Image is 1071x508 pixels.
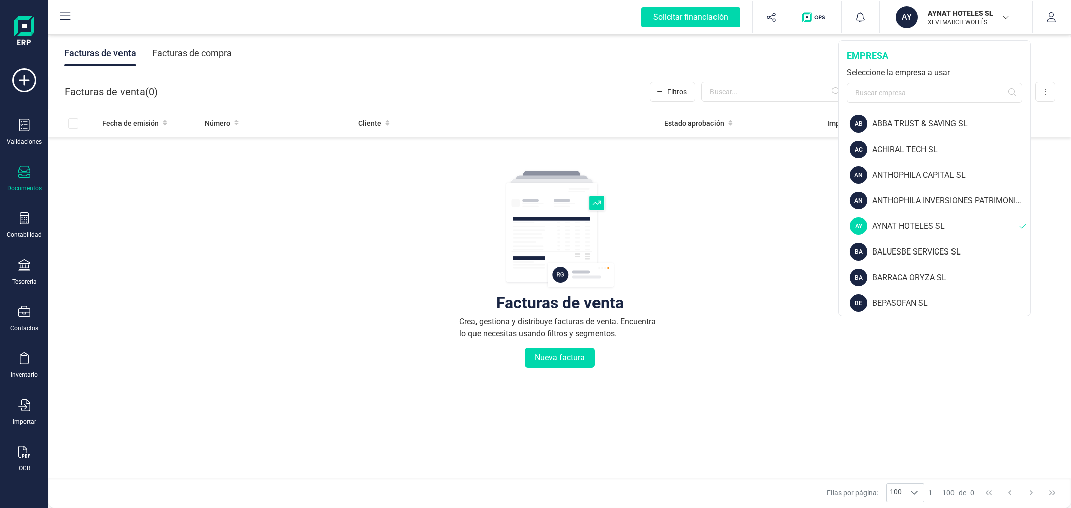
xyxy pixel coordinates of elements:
[496,298,624,308] div: Facturas de venta
[872,297,1030,309] div: BEPASOFAN SL
[459,316,660,340] div: Crea, gestiona y distribuye facturas de venta. Encuentra lo que necesitas usando filtros y segmen...
[13,418,36,426] div: Importar
[872,144,1030,156] div: ACHIRAL TECH SL
[928,488,974,498] div: -
[928,18,1008,26] p: XEVI MARCH WOLTÉS
[847,49,1022,63] div: empresa
[11,371,38,379] div: Inventario
[65,82,158,102] div: Facturas de venta ( )
[64,40,136,66] div: Facturas de venta
[664,118,724,129] span: Estado aprobación
[7,184,42,192] div: Documentos
[701,82,846,102] input: Buscar...
[896,6,918,28] div: AY
[827,118,853,129] span: Importe
[850,269,867,286] div: BA
[12,278,37,286] div: Tesorería
[827,483,924,502] div: Filas por página:
[149,85,154,99] span: 0
[850,166,867,184] div: AN
[525,348,595,368] button: Nueva factura
[847,83,1022,103] input: Buscar empresa
[847,67,1022,79] div: Seleccione la empresa a usar
[505,169,615,290] img: img-empty-table.svg
[872,169,1030,181] div: ANTHOPHILA CAPITAL SL
[959,488,966,498] span: de
[872,246,1030,258] div: BALUESBE SERVICES SL
[358,118,381,129] span: Cliente
[205,118,230,129] span: Número
[1000,483,1019,502] button: Previous Page
[979,483,998,502] button: First Page
[872,195,1030,207] div: ANTHOPHILA INVERSIONES PATRIMONIALES SL
[1022,483,1041,502] button: Next Page
[872,272,1030,284] div: BARRACA ORYZA SL
[850,192,867,209] div: AN
[850,115,867,133] div: AB
[14,16,34,48] img: Logo Finanedi
[850,217,867,235] div: AY
[892,1,1020,33] button: AYAYNAT HOTELES SLXEVI MARCH WOLTÉS
[7,138,42,146] div: Validaciones
[970,488,974,498] span: 0
[850,243,867,261] div: BA
[802,12,829,22] img: Logo de OPS
[850,141,867,158] div: AC
[872,220,1019,232] div: AYNAT HOTELES SL
[10,324,38,332] div: Contactos
[650,82,695,102] button: Filtros
[667,87,687,97] span: Filtros
[7,231,42,239] div: Contabilidad
[152,40,232,66] div: Facturas de compra
[629,1,752,33] button: Solicitar financiación
[102,118,159,129] span: Fecha de emisión
[928,8,1008,18] p: AYNAT HOTELES SL
[928,488,932,498] span: 1
[19,464,30,472] div: OCR
[850,294,867,312] div: BE
[796,1,835,33] button: Logo de OPS
[872,118,1030,130] div: ABBA TRUST & SAVING SL
[942,488,955,498] span: 100
[641,7,740,27] div: Solicitar financiación
[1043,483,1062,502] button: Last Page
[887,484,905,502] span: 100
